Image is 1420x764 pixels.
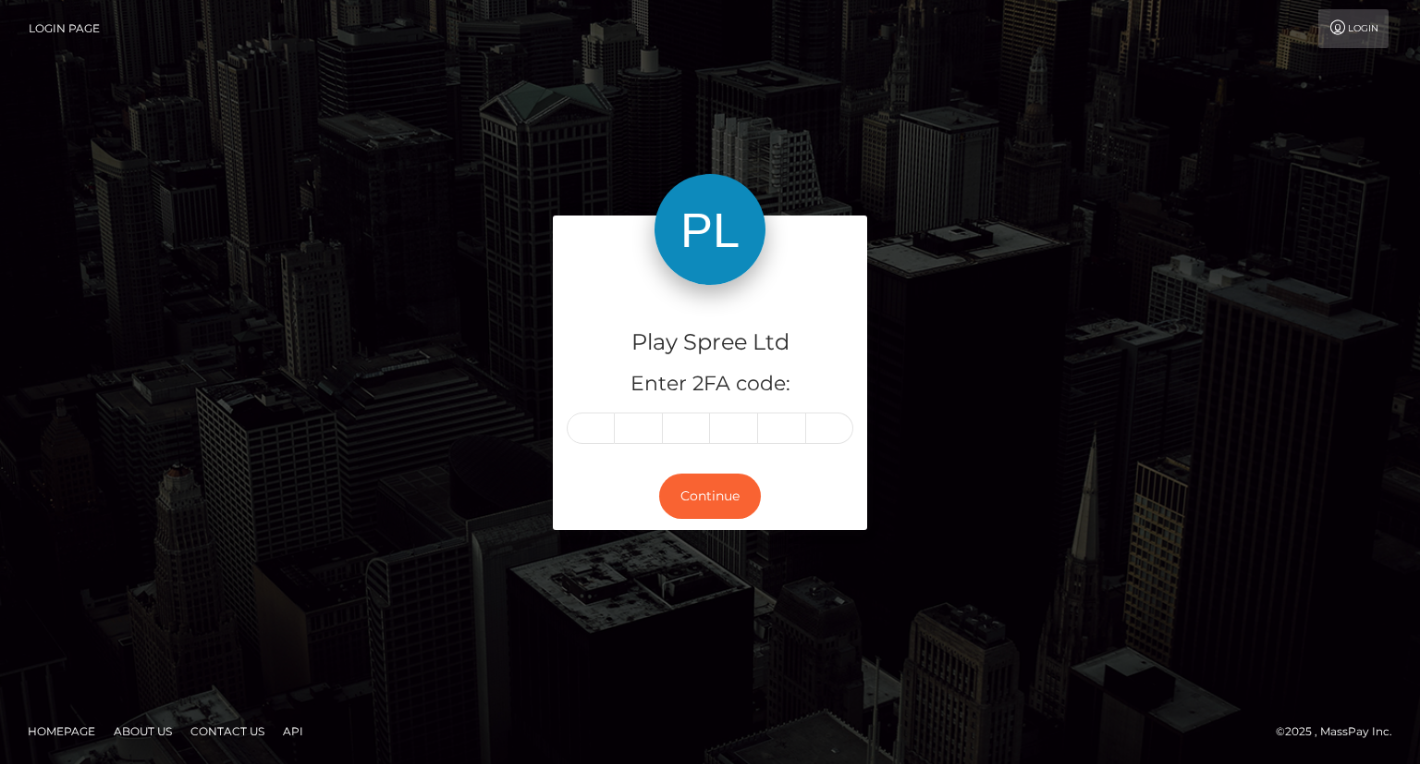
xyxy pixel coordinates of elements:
img: Play Spree Ltd [655,174,765,285]
h4: Play Spree Ltd [567,327,853,359]
div: © 2025 , MassPay Inc. [1276,721,1406,742]
a: About Us [106,717,179,746]
h5: Enter 2FA code: [567,370,853,399]
a: Contact Us [183,717,272,746]
button: Continue [659,474,761,519]
a: Login Page [29,9,100,48]
a: Homepage [20,717,103,746]
a: Login [1318,9,1389,48]
a: API [275,717,311,746]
